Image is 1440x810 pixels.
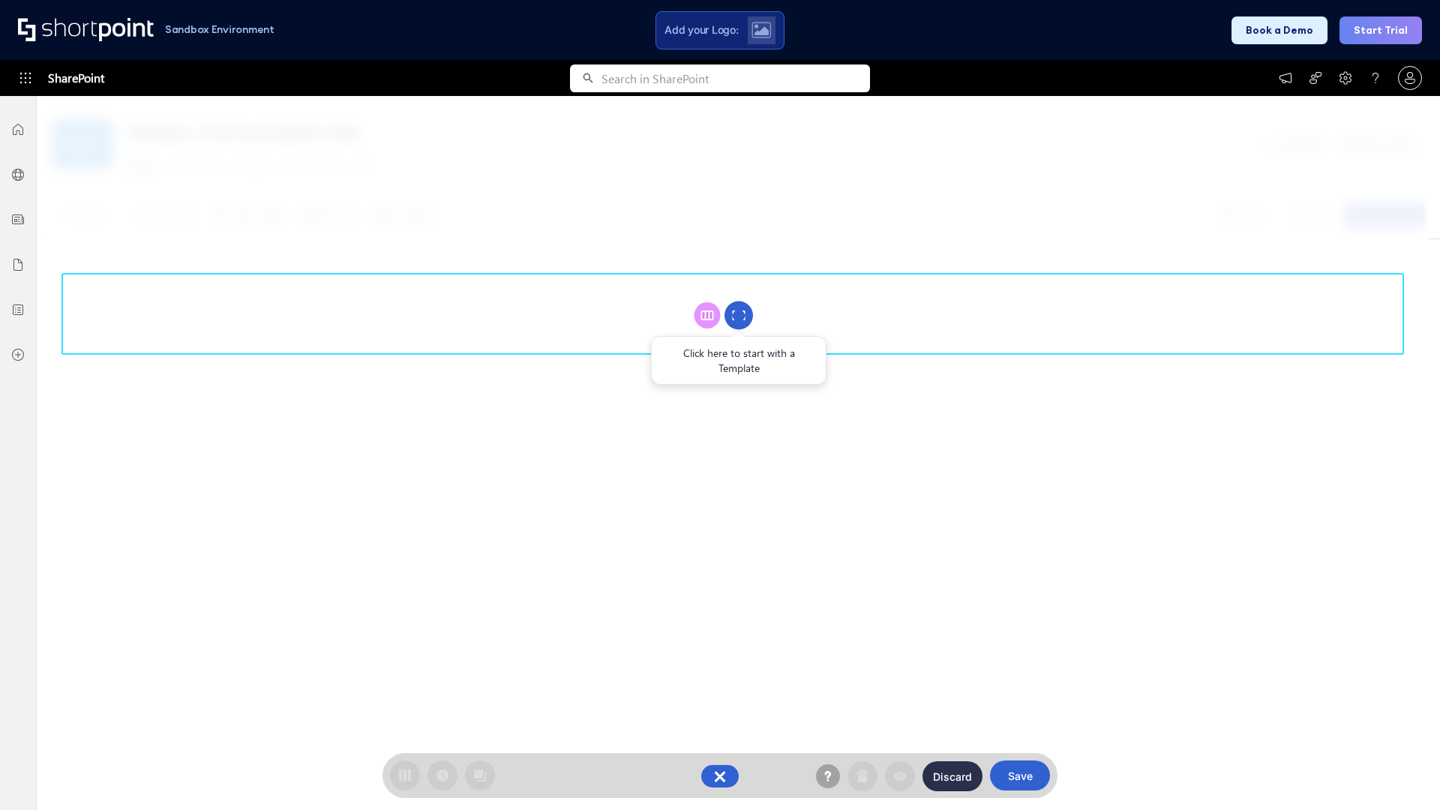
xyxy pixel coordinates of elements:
[48,60,104,96] span: SharePoint
[165,25,274,34] h1: Sandbox Environment
[751,22,771,38] img: Upload logo
[601,64,870,92] input: Search in SharePoint
[1365,738,1440,810] iframe: Chat Widget
[922,761,982,791] button: Discard
[664,23,738,37] span: Add your Logo:
[1231,16,1327,44] button: Book a Demo
[990,760,1050,790] button: Save
[1339,16,1422,44] button: Start Trial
